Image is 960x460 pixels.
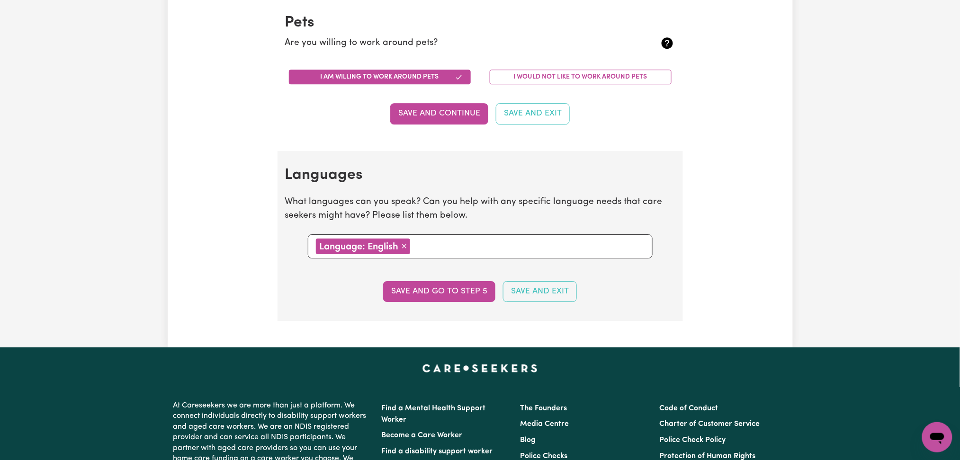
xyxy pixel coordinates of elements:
[520,405,567,412] a: The Founders
[383,281,495,302] button: Save and go to step 5
[520,420,569,428] a: Media Centre
[422,364,538,372] a: Careseekers home page
[285,166,675,184] h2: Languages
[399,239,410,254] button: Remove
[390,103,488,124] button: Save and Continue
[659,452,755,460] a: Protection of Human Rights
[922,422,952,452] iframe: Button to launch messaging window
[285,36,610,50] p: Are you willing to work around pets?
[520,436,536,444] a: Blog
[503,281,577,302] button: Save and Exit
[659,405,718,412] a: Code of Conduct
[496,103,570,124] button: Save and Exit
[285,14,675,32] h2: Pets
[382,448,493,455] a: Find a disability support worker
[520,452,568,460] a: Police Checks
[316,239,410,254] div: Language: English
[659,420,760,428] a: Charter of Customer Service
[382,432,463,439] a: Become a Care Worker
[659,436,726,444] a: Police Check Policy
[382,405,486,424] a: Find a Mental Health Support Worker
[285,195,675,223] p: What languages can you speak? Can you help with any specific language needs that care seekers mig...
[490,70,672,84] button: I would not like to work around pets
[402,241,407,251] span: ×
[289,70,471,84] button: I am willing to work around pets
